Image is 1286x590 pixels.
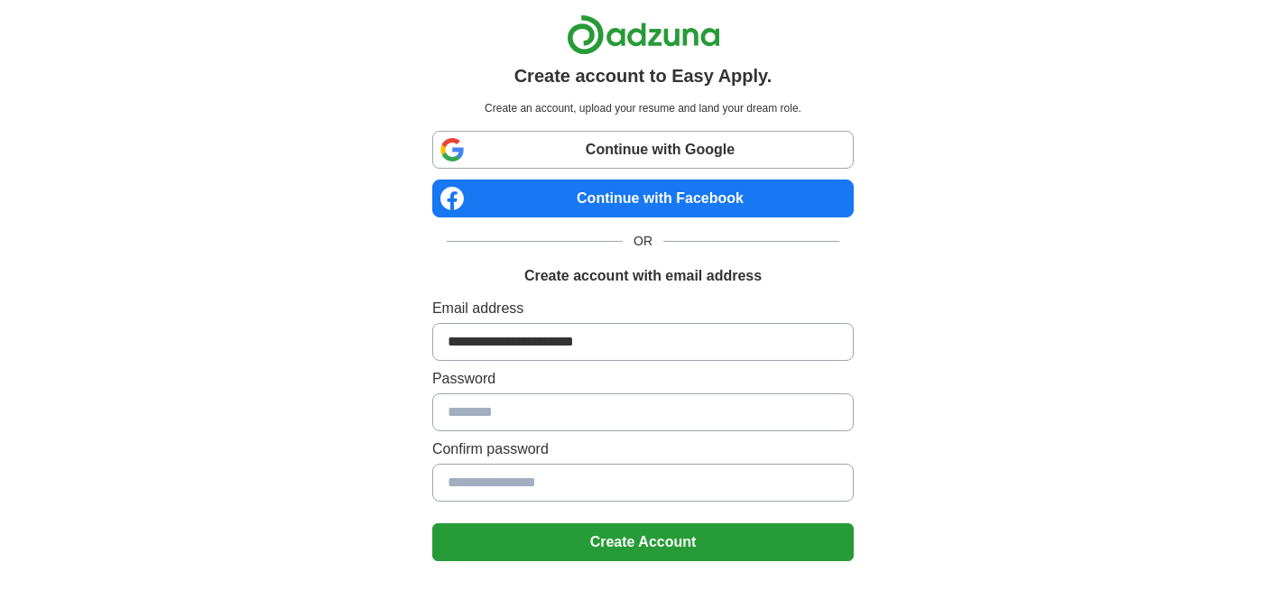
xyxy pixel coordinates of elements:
[623,232,663,251] span: OR
[432,438,854,460] label: Confirm password
[432,298,854,319] label: Email address
[432,180,854,217] a: Continue with Facebook
[432,523,854,561] button: Create Account
[514,62,773,89] h1: Create account to Easy Apply.
[524,265,762,287] h1: Create account with email address
[567,14,720,55] img: Adzuna logo
[436,100,850,116] p: Create an account, upload your resume and land your dream role.
[432,131,854,169] a: Continue with Google
[432,368,854,390] label: Password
